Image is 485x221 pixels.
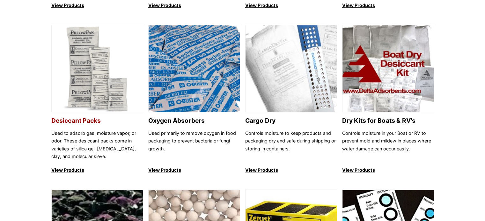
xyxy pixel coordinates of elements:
img: Oxygen Absorbers [149,25,240,113]
h2: Desiccant Packs [51,117,143,124]
p: Used to adsorb gas, moisture vapor, or odor. These desiccant packs come in varieties of silica ge... [51,129,143,161]
p: View Products [342,2,434,9]
h2: Cargo Dry [245,117,337,124]
p: Controls moisture to keep products and packaging dry and safe during shipping or storing in conta... [245,129,337,161]
p: View Products [148,2,240,9]
p: View Products [342,166,434,174]
a: Cargo Dry Cargo Dry Controls moisture to keep products and packaging dry and safe during shipping... [245,25,337,174]
p: View Products [51,2,143,9]
img: Cargo Dry [246,25,337,113]
h2: Oxygen Absorbers [148,117,240,124]
a: Desiccant Packs Desiccant Packs Used to adsorb gas, moisture vapor, or odor. These desiccant pack... [51,25,143,174]
img: Dry Kits for Boats & RV's [342,25,434,113]
p: View Products [148,166,240,174]
p: Controls moisture in your Boat or RV to prevent mold and mildew in places where water damage can ... [342,129,434,161]
p: View Products [51,166,143,174]
p: View Products [245,2,337,9]
a: Dry Kits for Boats & RV's Dry Kits for Boats & RV's Controls moisture in your Boat or RV to preve... [342,25,434,174]
p: Used primarily to remove oxygen in food packaging to prevent bacteria or fungi growth. [148,129,240,161]
h2: Dry Kits for Boats & RV's [342,117,434,124]
a: Oxygen Absorbers Oxygen Absorbers Used primarily to remove oxygen in food packaging to prevent ba... [148,25,240,174]
p: View Products [245,166,337,174]
img: Desiccant Packs [52,25,143,113]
